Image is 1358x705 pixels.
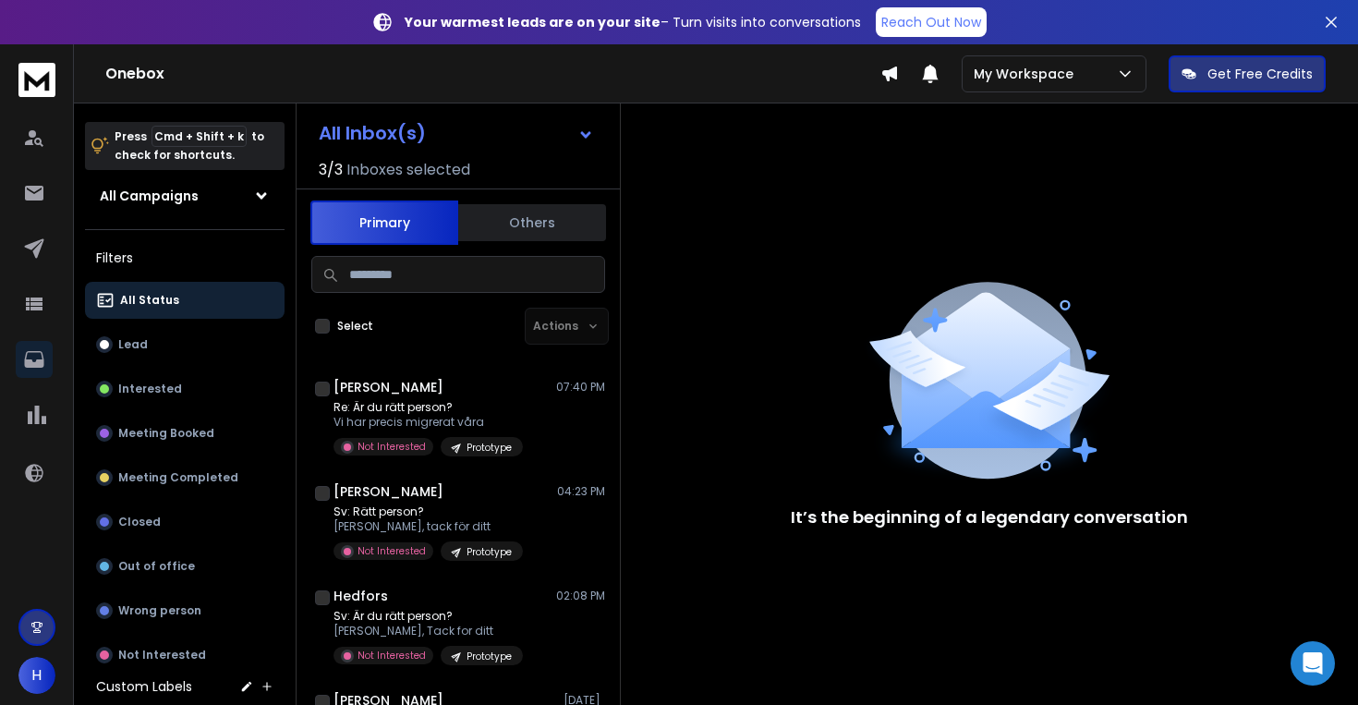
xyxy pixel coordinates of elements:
[556,589,605,603] p: 02:08 PM
[346,159,470,181] h3: Inboxes selected
[85,548,285,585] button: Out of office
[358,649,426,662] p: Not Interested
[319,124,426,142] h1: All Inbox(s)
[115,128,264,164] p: Press to check for shortcuts.
[358,440,426,454] p: Not Interested
[118,426,214,441] p: Meeting Booked
[333,415,523,430] p: Vi har precis migrerat våra
[333,624,523,638] p: [PERSON_NAME], Tack for ditt
[118,337,148,352] p: Lead
[85,459,285,496] button: Meeting Completed
[405,13,661,31] strong: Your warmest leads are on your site
[333,504,523,519] p: Sv: Rätt person?
[18,63,55,97] img: logo
[304,115,609,152] button: All Inbox(s)
[319,159,343,181] span: 3 / 3
[85,326,285,363] button: Lead
[118,515,161,529] p: Closed
[85,637,285,674] button: Not Interested
[337,319,373,334] label: Select
[467,441,512,455] p: Prototype
[881,13,981,31] p: Reach Out Now
[85,592,285,629] button: Wrong person
[333,609,523,624] p: Sv: Är du rätt person?
[467,545,512,559] p: Prototype
[1207,65,1313,83] p: Get Free Credits
[118,603,201,618] p: Wrong person
[85,177,285,214] button: All Campaigns
[974,65,1081,83] p: My Workspace
[118,382,182,396] p: Interested
[85,415,285,452] button: Meeting Booked
[1291,641,1335,686] div: Open Intercom Messenger
[105,63,880,85] h1: Onebox
[333,400,523,415] p: Re: Är du rätt person?
[85,245,285,271] h3: Filters
[120,293,179,308] p: All Status
[85,282,285,319] button: All Status
[152,126,247,147] span: Cmd + Shift + k
[333,378,443,396] h1: [PERSON_NAME]
[333,587,388,605] h1: Hedfors
[876,7,987,37] a: Reach Out Now
[100,187,199,205] h1: All Campaigns
[85,371,285,407] button: Interested
[118,470,238,485] p: Meeting Completed
[458,202,606,243] button: Others
[118,559,195,574] p: Out of office
[18,657,55,694] button: H
[310,201,458,245] button: Primary
[791,504,1188,530] p: It’s the beginning of a legendary conversation
[96,677,192,696] h3: Custom Labels
[333,519,523,534] p: [PERSON_NAME], tack för ditt
[1169,55,1326,92] button: Get Free Credits
[557,484,605,499] p: 04:23 PM
[333,482,443,501] h1: [PERSON_NAME]
[556,380,605,395] p: 07:40 PM
[358,544,426,558] p: Not Interested
[118,648,206,662] p: Not Interested
[405,13,861,31] p: – Turn visits into conversations
[85,504,285,541] button: Closed
[467,650,512,663] p: Prototype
